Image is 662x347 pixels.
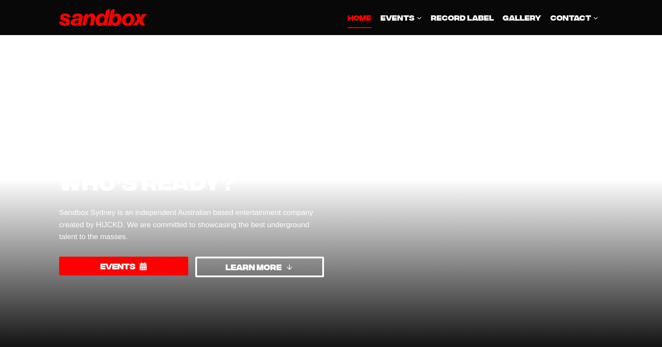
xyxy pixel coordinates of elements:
[195,257,324,277] a: LEARN MORE
[380,11,422,23] span: EVENTS
[343,7,376,28] a: HOME
[550,11,599,23] span: CONTACT
[426,7,498,28] a: Record Label
[59,257,188,275] a: EVENTS
[546,7,603,28] a: CONTACT
[225,261,282,273] span: LEARN MORE
[100,260,135,272] span: EVENTS
[376,7,426,28] a: EVENTS
[59,101,324,196] h1: Sydney’s biggest monthly event, who’s ready?
[498,7,546,28] a: GALLERY
[59,207,324,243] p: Sandbox Sydney is an independent Australian based entertainment company created by HIJCKD. We are...
[343,7,603,28] nav: Primary Navigation
[59,9,147,26] img: Sandbox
